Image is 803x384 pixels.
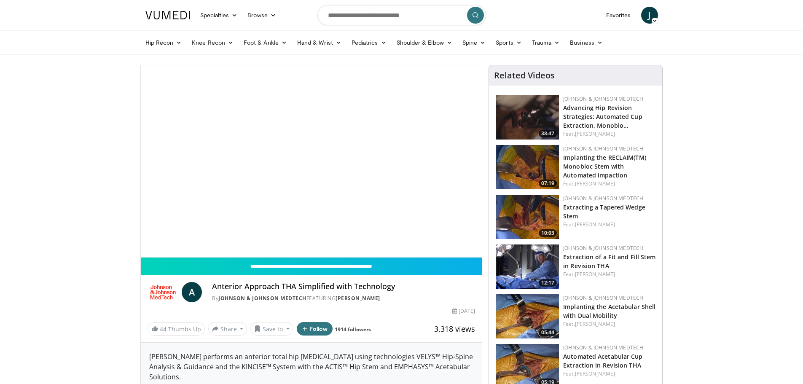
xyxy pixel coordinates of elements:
a: [PERSON_NAME] [336,295,380,302]
a: 44 Thumbs Up [148,322,205,336]
a: Pediatrics [346,34,392,51]
img: Johnson & Johnson MedTech [148,282,179,302]
div: Feat. [563,130,655,138]
span: 38:47 [539,130,557,137]
a: [PERSON_NAME] [575,370,615,377]
span: 12:17 [539,279,557,287]
a: Johnson & Johnson MedTech [563,344,643,351]
img: 9f1a5b5d-2ba5-4c40-8e0c-30b4b8951080.150x105_q85_crop-smart_upscale.jpg [496,95,559,140]
a: Johnson & Johnson MedTech [218,295,306,302]
a: Implanting the RECLAIM(TM) Monobloc Stem with Automated impaction [563,153,646,179]
a: Johnson & Johnson MedTech [563,145,643,152]
a: 05:44 [496,294,559,338]
a: A [182,282,202,302]
button: Save to [250,322,293,336]
div: Feat. [563,320,655,328]
a: Hip Recon [140,34,187,51]
video-js: Video Player [141,65,482,258]
a: Hand & Wrist [292,34,346,51]
span: 3,318 views [434,324,475,334]
a: [PERSON_NAME] [575,320,615,328]
a: Favorites [601,7,636,24]
h4: Anterior Approach THA Simplified with Technology [212,282,475,291]
div: Feat. [563,370,655,378]
a: Knee Recon [187,34,239,51]
a: Sports [491,34,527,51]
a: J [641,7,658,24]
div: By FEATURING [212,295,475,302]
img: VuMedi Logo [145,11,190,19]
span: 44 [160,325,167,333]
div: [DATE] [452,307,475,315]
a: Johnson & Johnson MedTech [563,244,643,252]
a: Trauma [527,34,565,51]
img: 82aed312-2a25-4631-ae62-904ce62d2708.150x105_q85_crop-smart_upscale.jpg [496,244,559,289]
a: 12:17 [496,244,559,289]
button: Follow [297,322,333,336]
a: 07:19 [496,145,559,189]
a: Advancing Hip Revision Strategies: Automated Cup Extraction, Monoblo… [563,104,642,129]
a: Foot & Ankle [239,34,292,51]
span: 07:19 [539,180,557,187]
img: 9c1ab193-c641-4637-bd4d-10334871fca9.150x105_q85_crop-smart_upscale.jpg [496,294,559,338]
a: Johnson & Johnson MedTech [563,195,643,202]
a: Johnson & Johnson MedTech [563,294,643,301]
h4: Related Videos [494,70,555,81]
span: 05:44 [539,329,557,336]
input: Search topics, interventions [317,5,486,25]
a: Browse [242,7,281,24]
a: Spine [457,34,491,51]
a: 10:03 [496,195,559,239]
a: Extraction of a Fit and Fill Stem in Revision THA [563,253,655,270]
a: Implanting the Acetabular Shell with Dual Mobility [563,303,655,320]
a: Specialties [195,7,243,24]
a: Automated Acetabular Cup Extraction in Revision THA [563,352,642,369]
a: 38:47 [496,95,559,140]
a: Johnson & Johnson MedTech [563,95,643,102]
div: Feat. [563,221,655,228]
img: ffc33e66-92ed-4f11-95c4-0a160745ec3c.150x105_q85_crop-smart_upscale.jpg [496,145,559,189]
a: [PERSON_NAME] [575,271,615,278]
a: [PERSON_NAME] [575,180,615,187]
img: 0b84e8e2-d493-4aee-915d-8b4f424ca292.150x105_q85_crop-smart_upscale.jpg [496,195,559,239]
span: 10:03 [539,229,557,237]
a: [PERSON_NAME] [575,130,615,137]
a: 1914 followers [335,326,371,333]
a: Extracting a Tapered Wedge Stem [563,203,645,220]
a: [PERSON_NAME] [575,221,615,228]
a: Business [565,34,608,51]
div: Feat. [563,271,655,278]
button: Share [208,322,247,336]
div: Feat. [563,180,655,188]
a: Shoulder & Elbow [392,34,457,51]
